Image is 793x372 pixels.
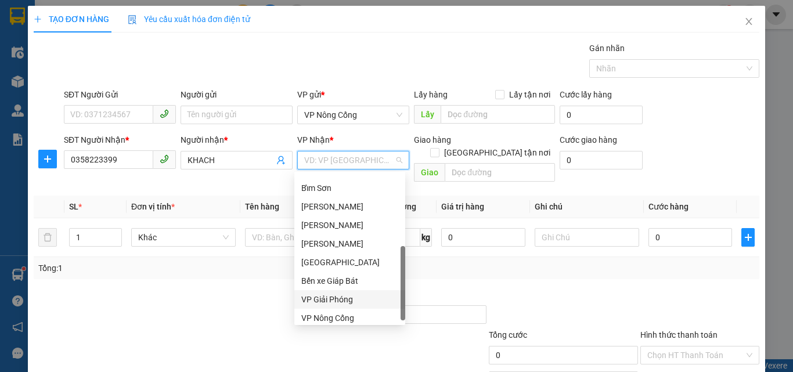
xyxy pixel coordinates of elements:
label: Cước giao hàng [560,135,617,145]
span: Lấy hàng [414,90,448,99]
div: [GEOGRAPHIC_DATA] [301,256,398,269]
span: VP Nhận [297,135,330,145]
div: [PERSON_NAME] [301,237,398,250]
span: Giao hàng [414,135,451,145]
label: Hình thức thanh toán [640,330,718,340]
span: phone [160,109,169,118]
span: SL [69,202,78,211]
div: Người gửi [181,88,293,101]
div: Thái Nguyên [294,216,405,234]
div: Người nhận [181,133,293,146]
span: Yêu cầu xuất hóa đơn điện tử [128,15,250,24]
div: SĐT Người Gửi [64,88,176,101]
div: Bỉm Sơn [294,179,405,197]
span: Lấy [414,105,441,124]
label: Cước lấy hàng [560,90,612,99]
span: SĐT XE [41,49,78,62]
button: delete [38,228,57,247]
div: VP Nông Cống [301,312,398,324]
span: Tên hàng [245,202,279,211]
input: Ghi Chú [535,228,639,247]
span: user-add [276,156,286,165]
div: Bắc Ninh [294,253,405,272]
div: VP Giải Phóng [301,293,398,306]
div: SĐT Người Nhận [64,133,176,146]
span: Cước hàng [648,202,689,211]
span: Giao [414,163,445,182]
span: close [744,17,754,26]
button: Close [733,6,765,38]
span: plus [742,233,754,242]
div: Như Thanh [294,234,405,253]
span: phone [160,154,169,164]
span: TẠO ĐƠN HÀNG [34,15,109,24]
div: VP Nông Cống [294,309,405,327]
th: Ghi chú [530,196,644,218]
input: Dọc đường [445,163,555,182]
span: VP Nông Cống [304,106,402,124]
span: Giá trị hàng [441,202,484,211]
label: Gán nhãn [589,44,625,53]
img: icon [128,15,137,24]
input: Cước giao hàng [560,151,643,169]
span: Đơn vị tính [131,202,175,211]
div: Tổng: 1 [38,262,307,275]
span: plus [34,15,42,23]
img: logo [6,34,23,74]
div: Bến xe Giáp Bát [301,275,398,287]
input: Dọc đường [441,105,555,124]
input: Cước lấy hàng [560,106,643,124]
div: Hà Trung [294,197,405,216]
strong: PHIẾU BIÊN NHẬN [29,64,92,89]
button: plus [741,228,755,247]
div: [PERSON_NAME] [301,219,398,232]
span: NC1208250176 [99,47,168,59]
div: Bến xe Giáp Bát [294,272,405,290]
strong: CHUYỂN PHÁT NHANH ĐÔNG LÝ [24,9,98,47]
span: Lấy tận nơi [504,88,555,101]
span: Tổng cước [489,330,527,340]
div: [PERSON_NAME] [301,200,398,213]
span: Khác [138,229,229,246]
input: VD: Bàn, Ghế [245,228,349,247]
span: [GEOGRAPHIC_DATA] tận nơi [439,146,555,159]
span: plus [39,154,56,164]
button: plus [38,150,57,168]
div: VP Giải Phóng [294,290,405,309]
input: 0 [441,228,525,247]
span: kg [420,228,432,247]
div: VP gửi [297,88,409,101]
div: Bỉm Sơn [301,182,398,194]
